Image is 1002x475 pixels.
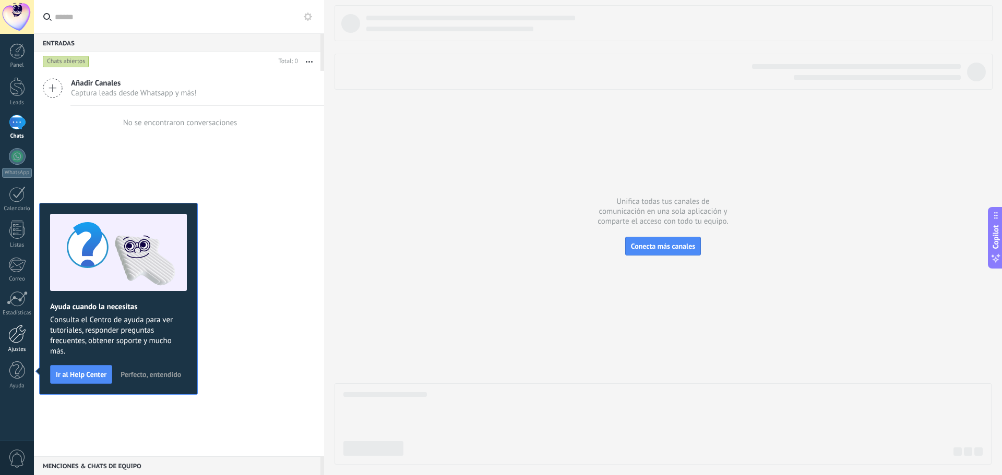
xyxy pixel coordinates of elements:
[50,365,112,384] button: Ir al Help Center
[631,241,695,251] span: Conecta más canales
[123,118,237,128] div: No se encontraron conversaciones
[2,383,32,389] div: Ayuda
[275,56,298,67] div: Total: 0
[116,367,186,382] button: Perfecto, entendido
[34,456,320,475] div: Menciones & Chats de equipo
[991,225,1001,249] span: Copilot
[34,33,320,52] div: Entradas
[2,242,32,249] div: Listas
[71,78,197,88] span: Añadir Canales
[2,205,32,212] div: Calendario
[2,133,32,140] div: Chats
[2,276,32,283] div: Correo
[2,310,32,316] div: Estadísticas
[50,315,187,357] span: Consulta el Centro de ayuda para ver tutoriales, responder preguntas frecuentes, obtener soporte ...
[625,237,701,255] button: Conecta más canales
[2,346,32,353] div: Ajustes
[71,88,197,98] span: Captura leads desde Whatsapp y más!
[2,62,32,69] div: Panel
[2,168,32,178] div: WhatsApp
[50,302,187,312] h2: Ayuda cuando la necesitas
[2,100,32,106] div: Leads
[43,55,89,68] div: Chats abiertos
[121,371,181,378] span: Perfecto, entendido
[56,371,106,378] span: Ir al Help Center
